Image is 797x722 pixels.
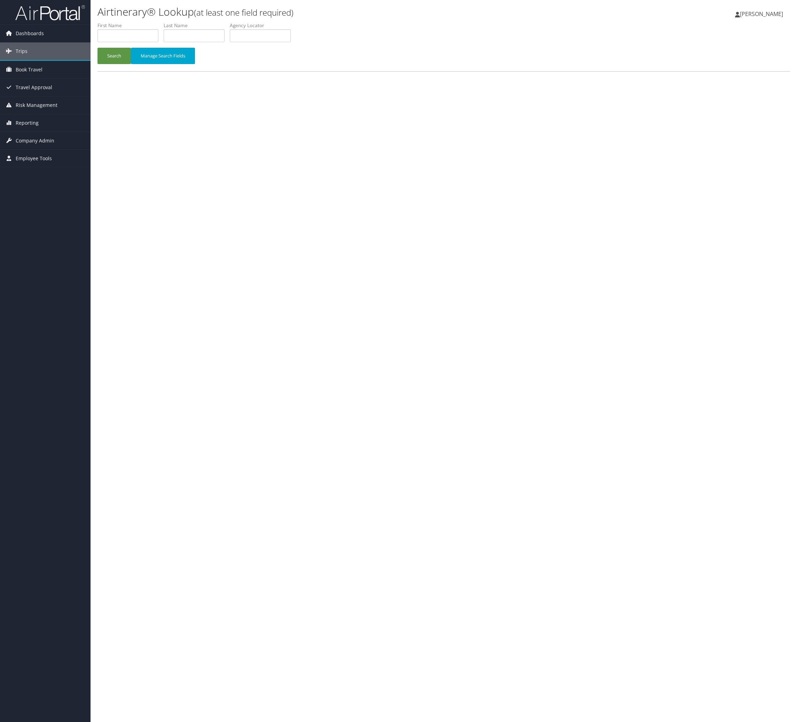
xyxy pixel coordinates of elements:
span: Trips [16,42,28,60]
span: Travel Approval [16,79,52,96]
a: [PERSON_NAME] [735,3,790,24]
span: [PERSON_NAME] [740,10,783,18]
small: (at least one field required) [194,7,294,18]
img: airportal-logo.png [15,5,85,21]
button: Search [97,48,131,64]
span: Employee Tools [16,150,52,167]
label: Agency Locator [230,22,296,29]
button: Manage Search Fields [131,48,195,64]
h1: Airtinerary® Lookup [97,5,559,19]
span: Reporting [16,114,39,132]
span: Dashboards [16,25,44,42]
label: Last Name [164,22,230,29]
span: Book Travel [16,61,42,78]
label: First Name [97,22,164,29]
span: Risk Management [16,96,57,114]
span: Company Admin [16,132,54,149]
